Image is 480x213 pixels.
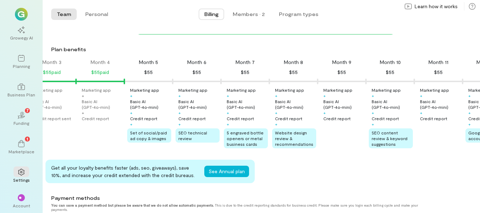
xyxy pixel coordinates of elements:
[420,93,422,98] div: +
[275,87,304,93] div: Marketing app
[43,68,61,76] div: $55 paid
[51,164,199,179] div: Get all your loyalty benefits faster (ads, seo, giveaways), save 10%, and increase your credit ex...
[227,87,256,93] div: Marketing app
[9,134,34,160] a: Marketplace
[227,93,229,98] div: +
[130,110,133,116] div: +
[420,116,447,121] div: Credit report
[275,121,277,127] div: +
[289,68,298,76] div: $55
[434,68,443,76] div: $55
[51,203,434,212] div: This is due to the credit reporting standards for business credit. Please make sure you login eac...
[227,110,229,116] div: +
[82,98,123,110] div: Basic AI (GPT‑4o‑mini)
[468,121,471,127] div: +
[51,46,477,53] div: Plan benefits
[80,9,114,20] button: Personal
[130,130,167,141] span: Set of social/paid ad copy & images
[130,98,171,110] div: Basic AI (GPT‑4o‑mini)
[9,21,34,46] a: Growegy AI
[204,11,219,18] span: Billing
[227,98,268,110] div: Basic AI (GPT‑4o‑mini)
[139,59,158,66] div: Month 5
[273,9,324,20] button: Program types
[199,9,224,20] button: Billing
[9,106,34,132] a: Funding
[27,135,28,142] span: 1
[33,98,75,110] div: Basic AI (GPT‑4o‑mini)
[284,59,303,66] div: Month 8
[82,87,111,93] div: Marketing app
[82,110,84,116] div: +
[130,87,159,93] div: Marketing app
[51,203,214,207] strong: You can save a payment method but please be aware that we do not allow automatic payments.
[420,87,449,93] div: Marketing app
[51,9,77,20] button: Team
[91,68,109,76] div: $55 paid
[91,59,110,66] div: Month 4
[9,78,34,103] a: Business Plan
[275,116,302,121] div: Credit report
[33,116,71,121] div: Credit report sent
[332,59,351,66] div: Month 9
[338,68,346,76] div: $55
[144,68,153,76] div: $55
[33,87,63,93] div: Marketing app
[468,93,471,98] div: +
[236,59,255,66] div: Month 7
[323,110,326,116] div: +
[275,98,316,110] div: Basic AI (GPT‑4o‑mini)
[193,68,201,76] div: $55
[323,93,326,98] div: +
[178,98,220,110] div: Basic AI (GPT‑4o‑mini)
[82,93,84,98] div: +
[420,110,422,116] div: +
[380,59,401,66] div: Month 10
[372,110,374,116] div: +
[372,93,374,98] div: +
[9,49,34,75] a: Planning
[82,116,109,121] div: Credit report
[130,116,157,121] div: Credit report
[323,87,352,93] div: Marketing app
[372,116,399,121] div: Credit report
[241,68,249,76] div: $55
[372,98,413,110] div: Basic AI (GPT‑4o‑mini)
[130,93,133,98] div: +
[415,3,458,10] span: Learn how it works
[178,130,207,141] span: SEO technical review
[372,130,408,147] span: SEO content review & keyword suggestions
[323,98,365,110] div: Basic AI (GPT‑4o‑mini)
[178,116,206,121] div: Credit report
[178,121,181,127] div: +
[323,116,351,121] div: Credit report
[428,59,448,66] div: Month 11
[372,121,374,127] div: +
[275,130,313,147] span: Website design review & recommendations
[9,149,34,154] div: Marketplace
[13,177,30,183] div: Settings
[178,110,181,116] div: +
[42,59,61,66] div: Month 3
[275,93,277,98] div: +
[130,121,133,127] div: +
[227,116,254,121] div: Credit report
[204,166,249,177] button: See Annual plan
[51,195,434,202] div: Payment methods
[14,120,29,126] div: Funding
[233,11,265,18] div: Members · 2
[178,87,207,93] div: Marketing app
[13,63,30,69] div: Planning
[178,93,181,98] div: +
[386,68,394,76] div: $55
[468,110,471,116] div: +
[187,59,206,66] div: Month 6
[420,98,461,110] div: Basic AI (GPT‑4o‑mini)
[26,107,29,113] span: 7
[275,110,277,116] div: +
[227,9,270,20] button: Members · 2
[13,203,30,208] div: Account
[227,130,264,147] span: 5 engraved bottle openers or metal business cards
[7,92,35,97] div: Business Plan
[227,121,229,127] div: +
